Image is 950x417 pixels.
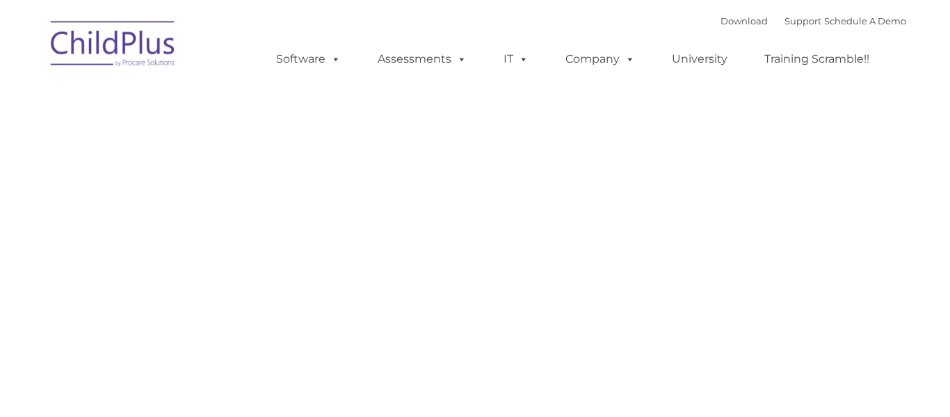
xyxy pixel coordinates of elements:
[784,15,821,26] a: Support
[364,45,481,73] a: Assessments
[750,45,883,73] a: Training Scramble!!
[262,45,355,73] a: Software
[824,15,906,26] a: Schedule A Demo
[552,45,649,73] a: Company
[720,15,768,26] a: Download
[44,11,183,81] img: ChildPlus by Procare Solutions
[720,15,906,26] font: |
[490,45,542,73] a: IT
[658,45,741,73] a: University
